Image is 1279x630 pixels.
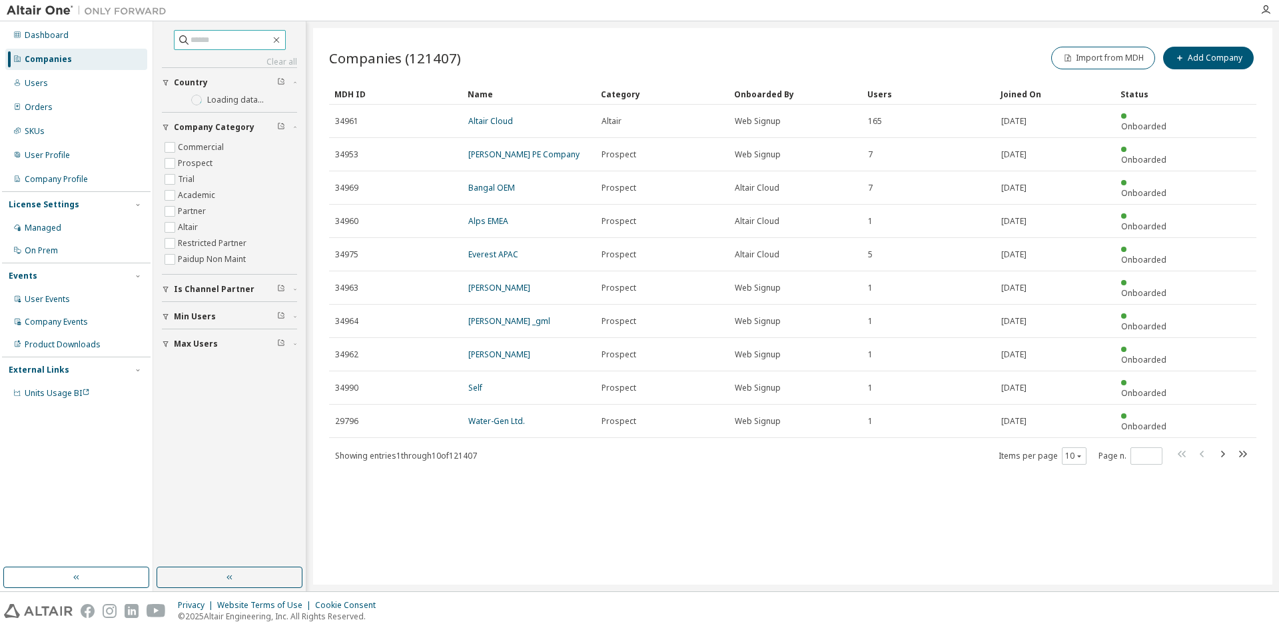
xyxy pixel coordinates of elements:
span: Altair [602,116,622,127]
span: 34963 [335,283,358,293]
span: 34960 [335,216,358,227]
span: [DATE] [1001,149,1027,160]
span: Is Channel Partner [174,284,254,295]
div: License Settings [9,199,79,210]
span: 1 [868,316,873,327]
div: Users [25,78,48,89]
span: [DATE] [1001,249,1027,260]
div: Companies [25,54,72,65]
a: [PERSON_NAME] _gml [468,315,550,327]
a: Clear all [162,57,297,67]
span: Onboarded [1121,321,1166,332]
span: Prospect [602,216,636,227]
span: Onboarded [1121,121,1166,132]
span: Onboarded [1121,221,1166,232]
span: Web Signup [735,283,781,293]
span: Onboarded [1121,354,1166,365]
p: © 2025 Altair Engineering, Inc. All Rights Reserved. [178,611,384,622]
span: 34961 [335,116,358,127]
div: Category [601,83,723,105]
div: Company Profile [25,174,88,185]
div: Joined On [1001,83,1110,105]
span: 1 [868,416,873,427]
img: youtube.svg [147,604,166,618]
label: Altair [178,219,201,235]
span: Prospect [602,283,636,293]
span: 34975 [335,249,358,260]
span: Prospect [602,349,636,360]
div: Dashboard [25,30,69,41]
span: Prospect [602,316,636,327]
span: Min Users [174,311,216,322]
label: Restricted Partner [178,235,249,251]
span: 1 [868,349,873,360]
span: Onboarded [1121,154,1166,165]
span: 34962 [335,349,358,360]
span: Onboarded [1121,254,1166,265]
span: Clear filter [277,311,285,322]
span: [DATE] [1001,416,1027,427]
img: instagram.svg [103,604,117,618]
button: Is Channel Partner [162,275,297,304]
span: Web Signup [735,116,781,127]
span: Clear filter [277,77,285,88]
span: Company Category [174,122,254,133]
span: [DATE] [1001,349,1027,360]
span: Clear filter [277,284,285,295]
span: 1 [868,383,873,393]
div: Managed [25,223,61,233]
span: 29796 [335,416,358,427]
span: Country [174,77,208,88]
div: Cookie Consent [315,600,384,611]
span: Page n. [1098,447,1162,465]
div: Orders [25,102,53,113]
div: Product Downloads [25,339,101,350]
span: 34969 [335,183,358,193]
span: Web Signup [735,316,781,327]
span: 34964 [335,316,358,327]
div: Name [468,83,590,105]
div: External Links [9,365,69,375]
span: Altair Cloud [735,216,779,227]
span: Altair Cloud [735,249,779,260]
button: Add Company [1163,47,1254,69]
button: Min Users [162,302,297,331]
a: Self [468,382,482,393]
div: User Events [25,294,70,305]
label: Commercial [178,139,226,155]
span: Prospect [602,249,636,260]
span: Max Users [174,339,218,349]
span: Onboarded [1121,187,1166,199]
div: Status [1120,83,1176,105]
span: 1 [868,283,873,293]
span: Clear filter [277,339,285,349]
a: Bangal OEM [468,182,515,193]
span: 5 [868,249,873,260]
label: Partner [178,203,209,219]
div: User Profile [25,150,70,161]
a: [PERSON_NAME] [468,349,530,360]
button: Max Users [162,329,297,359]
img: facebook.svg [81,604,95,618]
a: Water-Gen Ltd. [468,415,525,427]
div: On Prem [25,245,58,256]
button: Company Category [162,113,297,142]
label: Academic [178,187,218,203]
span: Onboarded [1121,387,1166,399]
div: Privacy [178,600,217,611]
span: Prospect [602,183,636,193]
span: Units Usage BI [25,387,90,399]
label: Paidup Non Maint [178,251,248,267]
div: Website Terms of Use [217,600,315,611]
span: [DATE] [1001,216,1027,227]
span: Prospect [602,416,636,427]
img: altair_logo.svg [4,604,73,618]
div: Users [867,83,990,105]
a: Alps EMEA [468,215,508,227]
span: 7 [868,183,873,193]
button: Country [162,68,297,97]
label: Trial [178,171,197,187]
span: Onboarded [1121,287,1166,299]
span: 165 [868,116,882,127]
a: [PERSON_NAME] PE Company [468,149,580,160]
